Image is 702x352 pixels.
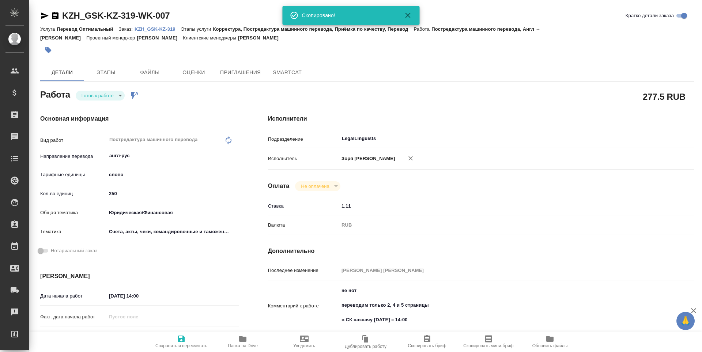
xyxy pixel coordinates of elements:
[519,332,581,352] button: Обновить файлы
[458,332,519,352] button: Скопировать мини-бриф
[118,26,134,32] p: Заказ:
[106,188,239,199] input: ✎ Введи что-нибудь
[86,35,137,41] p: Проектный менеджер
[76,91,125,101] div: Готов к работе
[268,114,694,123] h4: Исполнители
[228,343,258,348] span: Папка на Drive
[51,11,60,20] button: Скопировать ссылку
[399,11,417,20] button: Закрыть
[213,26,414,32] p: Корректура, Постредактура машинного перевода, Приёмка по качеству, Перевод
[339,265,658,276] input: Пустое поле
[268,267,339,274] p: Последнее изменение
[339,201,658,211] input: ✎ Введи что-нибудь
[345,344,386,349] span: Дублировать работу
[88,68,124,77] span: Этапы
[654,138,656,139] button: Open
[57,26,118,32] p: Перевод Оптимальный
[238,35,284,41] p: [PERSON_NAME]
[40,137,106,144] p: Вид работ
[106,226,239,238] div: Счета, акты, чеки, командировочные и таможенные документы
[40,87,70,101] h2: Работа
[106,169,239,181] div: слово
[626,12,674,19] span: Кратко детали заказа
[106,291,170,301] input: ✎ Введи что-нибудь
[45,68,80,77] span: Детали
[151,332,212,352] button: Сохранить и пересчитать
[62,11,170,20] a: KZH_GSK-KZ-319-WK-007
[181,26,213,32] p: Этапы услуги
[40,114,239,123] h4: Основная информация
[40,228,106,235] p: Тематика
[40,313,106,321] p: Факт. дата начала работ
[268,203,339,210] p: Ставка
[40,42,56,58] button: Добавить тэг
[40,292,106,300] p: Дата начала работ
[183,35,238,41] p: Клиентские менеджеры
[40,153,106,160] p: Направление перевода
[335,332,396,352] button: Дублировать работу
[40,26,57,32] p: Услуга
[339,284,658,326] textarea: не нот переводим только 2, 4 и 5 страницы в СК назначу [DATE] к 14:00
[268,155,339,162] p: Исполнитель
[106,330,170,341] input: ✎ Введи что-нибудь
[137,35,183,41] p: [PERSON_NAME]
[295,181,340,191] div: Готов к работе
[40,190,106,197] p: Кол-во единиц
[135,26,181,32] a: KZH_GSK-KZ-319
[235,155,236,156] button: Open
[40,272,239,281] h4: [PERSON_NAME]
[268,222,339,229] p: Валюта
[40,209,106,216] p: Общая тематика
[293,343,315,348] span: Уведомить
[414,26,432,32] p: Работа
[132,68,167,77] span: Файлы
[679,313,692,329] span: 🙏
[273,332,335,352] button: Уведомить
[51,247,97,254] span: Нотариальный заказ
[676,312,695,330] button: 🙏
[403,150,419,166] button: Удалить исполнителя
[408,343,446,348] span: Скопировать бриф
[270,68,305,77] span: SmartCat
[220,68,261,77] span: Приглашения
[339,219,658,231] div: RUB
[106,311,170,322] input: Пустое поле
[268,136,339,143] p: Подразделение
[176,68,211,77] span: Оценки
[643,90,686,103] h2: 277.5 RUB
[106,207,239,219] div: Юридическая/Финансовая
[268,182,290,190] h4: Оплата
[40,11,49,20] button: Скопировать ссылку для ЯМессенджера
[268,247,694,256] h4: Дополнительно
[155,343,207,348] span: Сохранить и пересчитать
[532,343,568,348] span: Обновить файлы
[79,92,116,99] button: Готов к работе
[463,343,513,348] span: Скопировать мини-бриф
[396,332,458,352] button: Скопировать бриф
[268,302,339,310] p: Комментарий к работе
[40,171,106,178] p: Тарифные единицы
[212,332,273,352] button: Папка на Drive
[302,12,393,19] div: Скопировано!
[339,155,395,162] p: Зоря [PERSON_NAME]
[299,183,331,189] button: Не оплачена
